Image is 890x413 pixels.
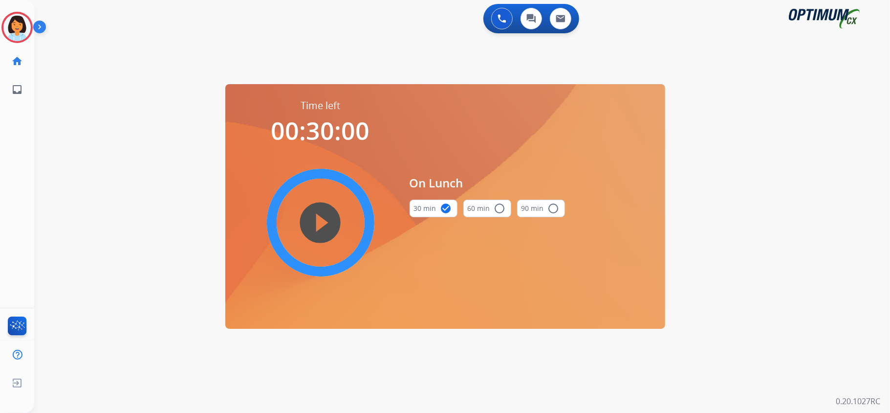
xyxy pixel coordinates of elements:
[548,203,560,214] mat-icon: radio_button_unchecked
[463,200,511,217] button: 60 min
[11,84,23,95] mat-icon: inbox
[836,395,880,407] p: 0.20.1027RC
[517,200,565,217] button: 90 min
[315,217,326,229] mat-icon: play_circle_filled
[410,174,565,192] span: On Lunch
[494,203,506,214] mat-icon: radio_button_unchecked
[271,114,370,147] span: 00:30:00
[3,14,31,41] img: avatar
[440,203,452,214] mat-icon: check_circle
[410,200,457,217] button: 30 min
[301,99,340,113] span: Time left
[11,55,23,67] mat-icon: home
